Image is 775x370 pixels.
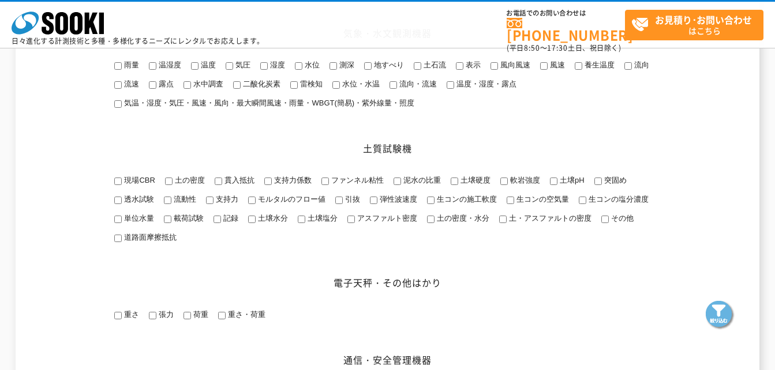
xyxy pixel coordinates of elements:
span: アスファルト密度 [355,214,417,222]
span: 雨量 [122,61,139,69]
span: 荷重 [191,310,208,319]
input: 二酸化炭素 [233,81,241,89]
input: ファンネル粘性 [321,178,329,185]
span: 17:30 [547,43,568,53]
span: 流動性 [171,195,196,203]
input: 土壌塩分 [298,216,305,223]
span: はこちら [631,10,763,39]
span: 軟岩強度 [508,176,540,184]
input: 支持力係数 [264,178,272,185]
span: 温度・湿度・露点 [454,80,516,88]
span: 温度 [199,61,216,69]
span: 風向風速 [498,61,530,69]
span: お電話でのお問い合わせは [507,10,625,17]
input: 重さ・荷重 [218,312,226,319]
span: 土壌水分 [256,214,288,222]
span: 8:50 [524,43,540,53]
input: 温湿度 [149,62,156,70]
input: 載荷試験 [164,216,171,223]
span: 現場CBR [122,176,155,184]
input: モルタルのフロー値 [248,197,256,204]
input: アスファルト密度 [347,216,355,223]
span: 貫入抵抗 [222,176,254,184]
input: 突固め [594,178,602,185]
input: 温度・湿度・露点 [447,81,454,89]
span: 湿度 [268,61,285,69]
input: 露点 [149,81,156,89]
input: 雨量 [114,62,122,70]
span: 土石流 [421,61,446,69]
input: 透水試験 [114,197,122,204]
input: 荷重 [184,312,191,319]
span: 雷検知 [298,80,323,88]
span: (平日 ～ 土日、祝日除く) [507,43,621,53]
span: 流向・流速 [397,80,437,88]
span: 土壌pH [557,176,585,184]
input: 道路面摩擦抵抗 [114,235,122,242]
input: 気圧 [226,62,233,70]
input: 泥水の比重 [394,178,401,185]
span: 道路面摩擦抵抗 [122,233,177,241]
span: 生コンの空気量 [514,195,569,203]
span: 二酸化炭素 [241,80,280,88]
input: 水中調査 [184,81,191,89]
input: 風向風速 [491,62,498,70]
p: 日々進化する計測技術と多種・多様化するニーズにレンタルでお応えします。 [12,37,264,44]
span: 記録 [221,214,238,222]
span: 土壌硬度 [458,176,491,184]
input: 土壌pH [550,178,557,185]
input: 記録 [214,216,221,223]
input: 土の密度 [165,178,173,185]
input: 流速 [114,81,122,89]
span: 流向 [632,61,649,69]
input: 測深 [330,62,337,70]
span: モルタルのフロー値 [256,195,325,203]
h2: 通信・安全管理機器 [104,354,670,366]
span: 気圧 [233,61,250,69]
input: 養生温度 [575,62,582,70]
span: 露点 [156,80,174,88]
input: 現場CBR [114,178,122,185]
input: 湿度 [260,62,268,70]
span: 支持力係数 [272,176,312,184]
input: 単位水量 [114,216,122,223]
span: 透水試験 [122,195,154,203]
input: 温度 [191,62,199,70]
span: 弾性波速度 [377,195,417,203]
input: 表示 [456,62,463,70]
input: 生コンの塩分濃度 [579,197,586,204]
span: ファンネル粘性 [329,176,384,184]
span: 土壌塩分 [305,214,338,222]
input: 風速 [540,62,548,70]
span: 突固め [602,176,627,184]
span: その他 [609,214,634,222]
span: 単位水量 [122,214,154,222]
input: 生コンの空気量 [507,197,514,204]
input: 重さ [114,312,122,319]
input: その他 [601,216,609,223]
input: 引抜 [335,197,343,204]
input: 流向・流速 [390,81,397,89]
input: 土・アスファルトの密度 [499,216,507,223]
input: 流向 [624,62,632,70]
a: [PHONE_NUMBER] [507,18,625,41]
input: 軟岩強度 [500,178,508,185]
input: 水位 [295,62,302,70]
span: 支持力 [214,195,238,203]
input: 貫入抵抗 [215,178,222,185]
input: 気温・湿度・気圧・風速・風向・最大瞬間風速・雨量・WBGT(簡易)・紫外線量・照度 [114,100,122,108]
input: 土の密度・水分 [427,216,435,223]
span: 重さ [122,310,139,319]
span: 水中調査 [191,80,223,88]
input: 張力 [149,312,156,319]
span: 気温・湿度・気圧・風速・風向・最大瞬間風速・雨量・WBGT(簡易)・紫外線量・照度 [122,99,414,107]
input: 土石流 [414,62,421,70]
h2: 電子天秤・その他はかり [104,277,670,289]
span: 水位 [302,61,320,69]
span: 泥水の比重 [401,176,441,184]
input: 土壌硬度 [451,178,458,185]
input: 生コンの施工軟度 [427,197,435,204]
input: 地すべり [364,62,372,70]
span: 土の密度 [173,176,205,184]
strong: お見積り･お問い合わせ [655,13,752,27]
